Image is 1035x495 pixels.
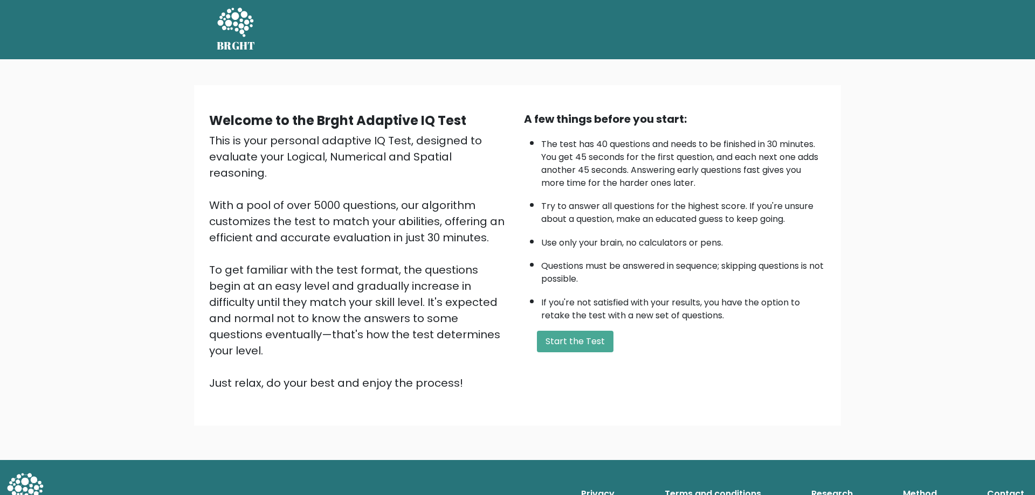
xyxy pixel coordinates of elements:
[209,133,511,391] div: This is your personal adaptive IQ Test, designed to evaluate your Logical, Numerical and Spatial ...
[537,331,613,352] button: Start the Test
[541,194,826,226] li: Try to answer all questions for the highest score. If you're unsure about a question, make an edu...
[541,231,826,249] li: Use only your brain, no calculators or pens.
[209,111,466,129] b: Welcome to the Brght Adaptive IQ Test
[541,291,826,322] li: If you're not satisfied with your results, you have the option to retake the test with a new set ...
[524,111,826,127] div: A few things before you start:
[217,4,256,55] a: BRGHT
[217,39,256,52] h5: BRGHT
[541,254,826,285] li: Questions must be answered in sequence; skipping questions is not possible.
[541,133,826,190] li: The test has 40 questions and needs to be finished in 30 minutes. You get 45 seconds for the firs...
